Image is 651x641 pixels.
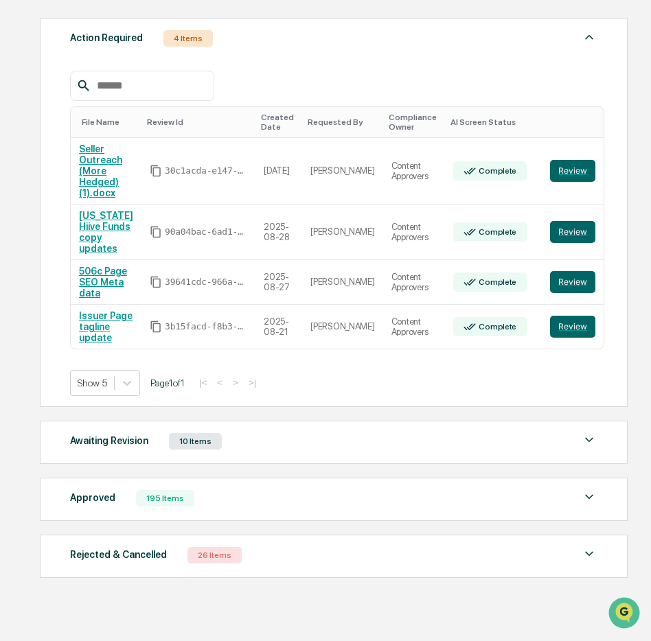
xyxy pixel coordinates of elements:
[165,165,247,176] span: 30c1acda-e147-43ff-aa23-f3c7b4154677
[150,165,162,177] span: Copy Id
[229,377,242,388] button: >
[70,546,167,563] div: Rejected & Cancelled
[302,205,383,260] td: [PERSON_NAME]
[195,377,211,388] button: |<
[476,322,516,331] div: Complete
[550,160,595,182] button: Review
[450,117,536,127] div: Toggle SortBy
[581,489,597,505] img: caret
[100,174,111,185] div: 🗄️
[150,377,185,388] span: Page 1 of 1
[150,276,162,288] span: Copy Id
[163,30,213,47] div: 4 Items
[79,266,127,299] a: 506c Page SEO Meta data
[255,205,302,260] td: 2025-08-28
[550,271,595,293] button: Review
[383,138,445,205] td: Content Approvers
[165,277,247,288] span: 39641cdc-966a-4e65-879f-2a6a777944d8
[8,167,94,192] a: 🖐️Preclearance
[14,174,25,185] div: 🖐️
[47,119,174,130] div: We're available if you need us!
[213,377,227,388] button: <
[150,320,162,333] span: Copy Id
[27,199,87,213] span: Data Lookup
[383,205,445,260] td: Content Approvers
[165,226,247,237] span: 90a04bac-6ad1-4eb2-9be2-413ef8e4cea6
[581,29,597,45] img: caret
[79,143,122,198] a: Seller Outreach (More Hedged) (1).docx
[8,194,92,218] a: 🔎Data Lookup
[169,433,222,450] div: 10 Items
[113,173,170,187] span: Attestations
[255,260,302,305] td: 2025-08-27
[79,310,133,343] a: Issuer Page tagline update
[476,277,516,287] div: Complete
[165,321,247,332] span: 3b15facd-f8b3-477c-80ee-d7a648742bf4
[261,113,297,132] div: Toggle SortBy
[308,117,378,127] div: Toggle SortBy
[14,200,25,211] div: 🔎
[383,305,445,349] td: Content Approvers
[233,109,250,126] button: Start new chat
[70,489,115,506] div: Approved
[14,29,250,51] p: How can we help?
[476,166,516,176] div: Complete
[550,316,595,338] button: Review
[476,227,516,237] div: Complete
[137,233,166,243] span: Pylon
[14,105,38,130] img: 1746055101610-c473b297-6a78-478c-a979-82029cc54cd1
[147,117,250,127] div: Toggle SortBy
[553,117,598,127] div: Toggle SortBy
[550,221,595,243] button: Review
[255,305,302,349] td: 2025-08-21
[255,138,302,205] td: [DATE]
[607,596,644,633] iframe: Open customer support
[94,167,176,192] a: 🗄️Attestations
[302,138,383,205] td: [PERSON_NAME]
[581,432,597,448] img: caret
[389,113,439,132] div: Toggle SortBy
[302,260,383,305] td: [PERSON_NAME]
[27,173,89,187] span: Preclearance
[70,29,143,47] div: Action Required
[187,547,242,563] div: 26 Items
[70,432,148,450] div: Awaiting Revision
[244,377,260,388] button: >|
[581,546,597,562] img: caret
[79,210,133,254] a: [US_STATE] Hiive Funds copy updates
[383,260,445,305] td: Content Approvers
[136,490,194,506] div: 195 Items
[150,226,162,238] span: Copy Id
[302,305,383,349] td: [PERSON_NAME]
[47,105,225,119] div: Start new chat
[82,117,136,127] div: Toggle SortBy
[97,232,166,243] a: Powered byPylon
